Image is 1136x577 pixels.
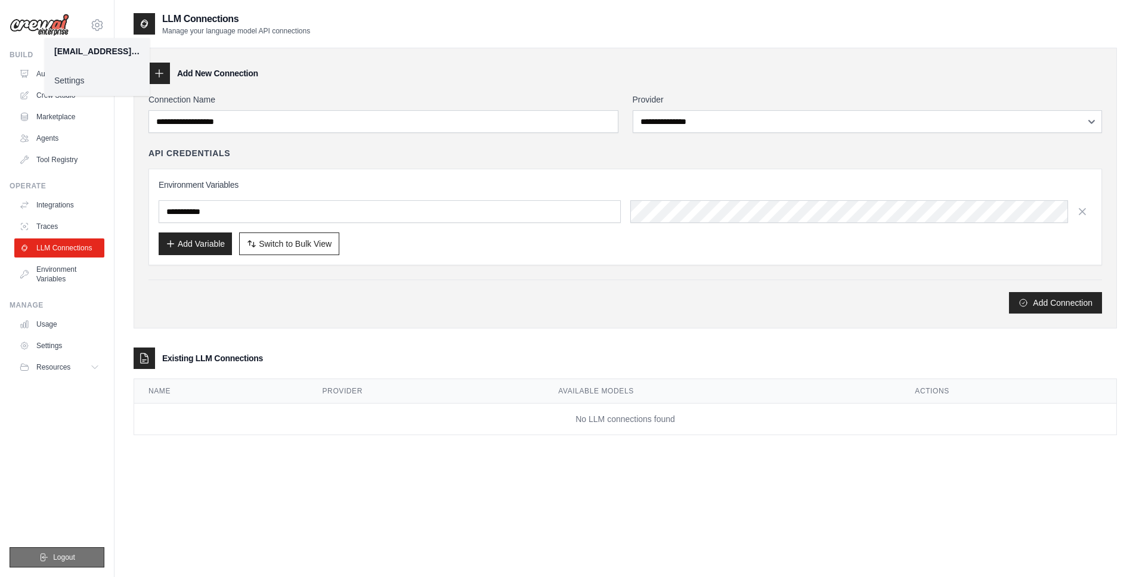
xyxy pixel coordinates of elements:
h3: Add New Connection [177,67,258,79]
a: Marketplace [14,107,104,126]
th: Actions [900,379,1116,404]
button: Resources [14,358,104,377]
a: Automations [14,64,104,83]
div: Manage [10,300,104,310]
a: Settings [45,70,150,91]
a: Crew Studio [14,86,104,105]
h4: API Credentials [148,147,230,159]
h3: Existing LLM Connections [162,352,263,364]
button: Add Variable [159,232,232,255]
img: Logo [10,14,69,36]
a: Tool Registry [14,150,104,169]
a: Agents [14,129,104,148]
div: [EMAIL_ADDRESS][PERSON_NAME][DOMAIN_NAME] [54,45,140,57]
a: Traces [14,217,104,236]
label: Connection Name [148,94,618,106]
th: Available Models [544,379,900,404]
td: No LLM connections found [134,404,1116,435]
a: LLM Connections [14,238,104,258]
th: Provider [308,379,544,404]
button: Add Connection [1009,292,1102,314]
div: Operate [10,181,104,191]
button: Switch to Bulk View [239,232,339,255]
span: Logout [53,553,75,562]
button: Logout [10,547,104,567]
h2: LLM Connections [162,12,310,26]
span: Switch to Bulk View [259,238,332,250]
span: Resources [36,362,70,372]
th: Name [134,379,308,404]
p: Manage your language model API connections [162,26,310,36]
a: Integrations [14,196,104,215]
a: Usage [14,315,104,334]
h3: Environment Variables [159,179,1092,191]
label: Provider [633,94,1103,106]
a: Settings [14,336,104,355]
a: Environment Variables [14,260,104,288]
div: Build [10,50,104,60]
